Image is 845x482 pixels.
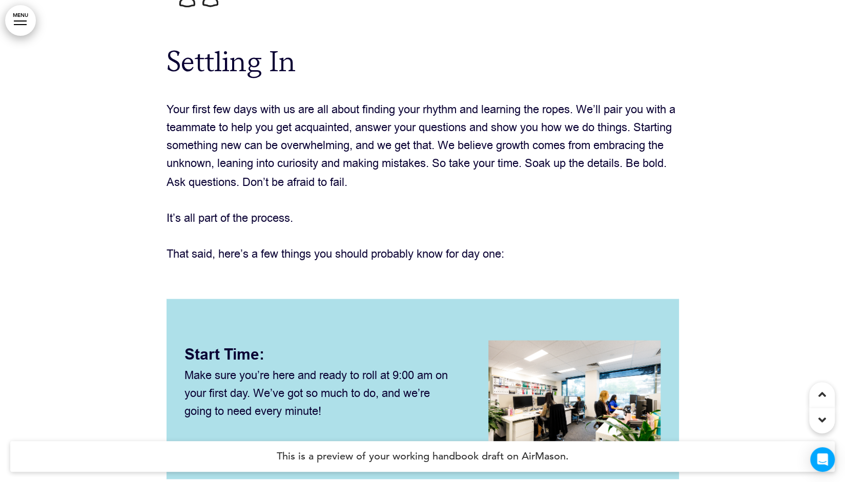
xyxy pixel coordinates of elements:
[184,342,458,366] h6: Start Time:
[167,47,679,75] h1: Settling In
[167,245,679,281] p: That said, here’s a few things you should probably know for day one:
[5,5,36,36] a: MENU
[167,209,679,227] p: It’s all part of the process.
[488,340,661,455] img: 1744107259338-1742959065283-Deskspacedownstairs-wide.jpg
[184,366,458,421] p: Make sure you’re here and ready to roll at 9:00 am on your first day. We’ve got so much to do, an...
[167,101,679,191] p: Your first few days with us are all about finding your rhythm and learning the ropes. We’ll pair ...
[10,441,835,472] h4: This is a preview of your working handbook draft on AirMason.
[810,447,835,472] div: Open Intercom Messenger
